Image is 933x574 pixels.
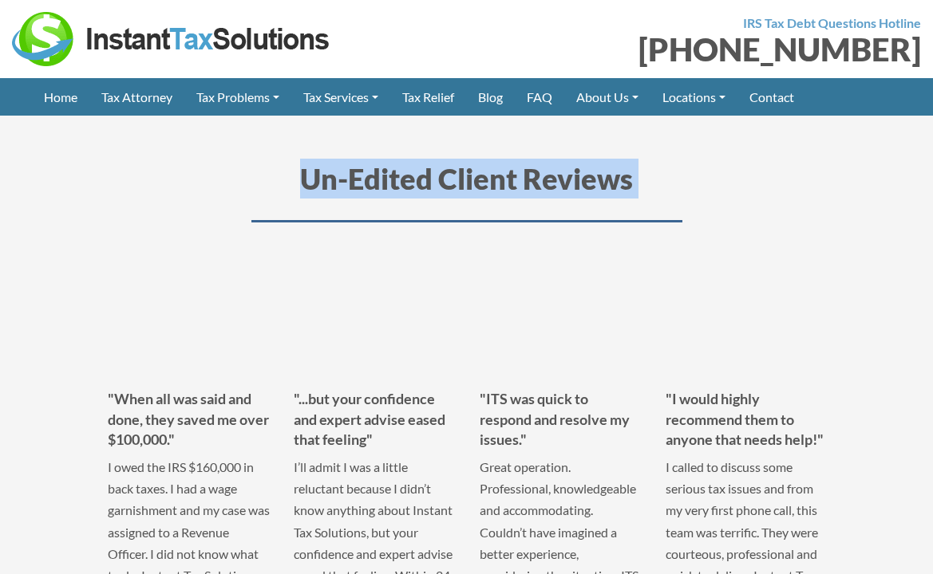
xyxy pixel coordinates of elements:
[694,246,786,389] img: Kelly & Howard T.
[32,78,89,116] a: Home
[390,78,466,116] a: Tax Relief
[666,389,828,450] h5: "I would highly recommend them to anyone that needs help!"
[89,78,184,116] a: Tax Attorney
[564,78,650,116] a: About Us
[108,159,826,222] h2: Un-Edited Client Reviews
[650,78,737,116] a: Locations
[508,246,600,389] img: Stephen N.
[294,389,456,450] h5: "...but your confidence and expert advise eased that feeling"
[466,78,515,116] a: Blog
[184,78,291,116] a: Tax Problems
[515,78,564,116] a: FAQ
[136,246,228,389] img: Joseph H.
[12,29,331,45] a: Instant Tax Solutions Logo
[12,12,331,66] img: Instant Tax Solutions Logo
[480,389,642,450] h5: "ITS was quick to respond and resolve my issues."
[479,33,922,65] div: [PHONE_NUMBER]
[108,389,270,450] h5: "When all was said and done, they saved me over $100,000."
[322,246,414,389] img: Debbie and Dennis S.
[743,15,921,30] strong: IRS Tax Debt Questions Hotline
[291,78,390,116] a: Tax Services
[737,78,806,116] a: Contact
